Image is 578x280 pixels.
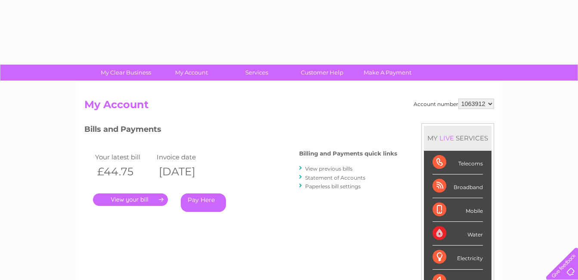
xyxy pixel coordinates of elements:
th: [DATE] [155,163,216,180]
h3: Bills and Payments [84,123,397,138]
div: Telecoms [433,151,483,174]
h4: Billing and Payments quick links [299,150,397,157]
div: Broadband [433,174,483,198]
div: Account number [414,99,494,109]
div: MY SERVICES [424,126,491,150]
td: Invoice date [155,151,216,163]
div: LIVE [438,134,456,142]
a: Paperless bill settings [305,183,361,190]
div: Water [433,222,483,246]
div: Mobile [433,198,483,222]
th: £44.75 [93,163,155,180]
div: Electricity [433,246,483,269]
h2: My Account [84,99,494,115]
a: Services [221,65,292,81]
a: My Clear Business [90,65,161,81]
a: View previous bills [305,165,352,172]
a: Customer Help [287,65,358,81]
a: My Account [156,65,227,81]
a: Make A Payment [352,65,423,81]
a: Statement of Accounts [305,174,365,181]
a: . [93,193,168,206]
a: Pay Here [181,193,226,212]
td: Your latest bill [93,151,155,163]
